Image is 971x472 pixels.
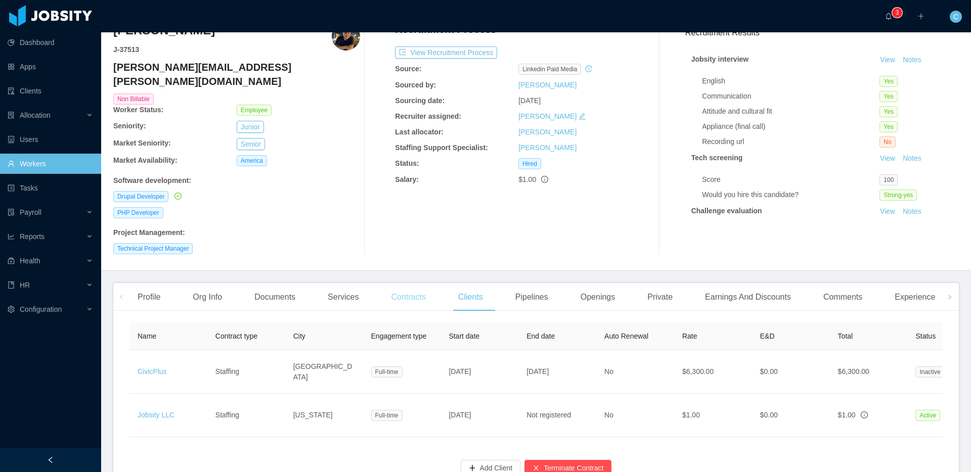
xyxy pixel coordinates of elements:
div: Services [320,283,367,311]
td: $6,300.00 [674,350,752,394]
span: 100 [879,174,898,185]
span: Yes [879,91,898,102]
p: 3 [896,8,899,18]
div: Contracts [383,283,433,311]
h4: [PERSON_NAME][EMAIL_ADDRESS][PERSON_NAME][DOMAIN_NAME] [113,60,360,88]
a: icon: profileTasks [8,178,93,198]
i: icon: left [119,295,124,300]
span: $1.00 [518,175,536,183]
div: Comments [815,283,870,311]
i: icon: plus [917,13,924,20]
button: Senior [237,138,265,150]
div: Org Info [185,283,230,311]
span: info-circle [861,411,868,418]
span: Yes [879,76,898,87]
i: icon: edit [579,113,586,120]
span: Yes [879,106,898,117]
span: HR [20,281,30,289]
div: Earnings And Discounts [697,283,799,311]
i: icon: right [947,295,952,300]
span: Inactive [915,366,944,377]
span: [DATE] [449,367,471,375]
span: America [237,155,267,166]
i: icon: book [8,281,15,289]
span: Technical Project Manager [113,243,193,254]
b: Market Seniority: [113,139,171,147]
span: $1.00 [838,411,856,419]
span: Configuration [20,305,62,313]
b: Sourcing date: [395,97,445,105]
span: [DATE] [526,367,549,375]
button: icon: exportView Recruitment Process [395,46,497,59]
a: [PERSON_NAME] [518,128,577,136]
i: icon: history [585,65,592,72]
span: PHP Developer [113,207,163,218]
td: No [596,394,674,437]
b: Software development : [113,176,191,184]
b: Last allocator: [395,128,444,136]
div: English [702,76,879,86]
span: C [953,11,958,23]
span: E&D [760,332,775,340]
span: Staffing [215,367,239,375]
span: [DATE] [518,97,541,105]
b: Recruiter assigned: [395,112,461,120]
i: icon: medicine-box [8,257,15,264]
span: End date [526,332,555,340]
a: [PERSON_NAME] [518,112,577,120]
div: Recording url [702,136,879,147]
a: [PERSON_NAME] [518,81,577,89]
span: Reports [20,232,45,241]
b: Project Management : [113,228,185,237]
a: Jobsity LLC [138,411,174,419]
a: [PERSON_NAME] [518,144,577,152]
b: Market Availability: [113,156,178,164]
td: [US_STATE] [285,394,363,437]
div: Profile [129,283,168,311]
a: icon: pie-chartDashboard [8,32,93,53]
span: $0.00 [760,411,778,419]
a: CivicPlus [138,367,167,375]
span: Not registered [526,411,571,419]
a: icon: exportView Recruitment Process [395,49,497,57]
button: Junior [237,121,264,133]
strong: Tech screening [691,154,743,162]
span: Payroll [20,208,41,216]
td: $6,300.00 [830,350,908,394]
span: $0.00 [760,367,778,375]
button: Notes [899,153,925,165]
a: icon: userWorkers [8,154,93,174]
span: Full-time [371,410,403,421]
span: Auto Renewal [604,332,648,340]
span: Full-time [371,366,403,377]
div: Openings [572,283,624,311]
span: Rate [682,332,697,340]
td: [GEOGRAPHIC_DATA] [285,350,363,394]
div: Score [702,174,879,185]
span: Total [838,332,853,340]
div: Pipelines [507,283,556,311]
span: info-circle [541,176,548,183]
sup: 3 [892,8,902,18]
span: Active [915,410,940,421]
i: icon: setting [8,306,15,313]
button: Notes [899,206,925,218]
span: City [293,332,305,340]
b: Status: [395,159,419,167]
span: Strong-yes [879,190,917,201]
span: Name [138,332,156,340]
span: Employee [237,105,272,116]
span: Contract type [215,332,257,340]
span: Non Billable [113,93,154,105]
strong: J- 37513 [113,45,139,54]
div: Attitude and cultural fit [702,106,879,117]
b: Staffing Support Specialist: [395,144,488,152]
b: Sourced by: [395,81,436,89]
i: icon: solution [8,112,15,119]
b: Seniority: [113,122,146,130]
div: Documents [246,283,303,311]
div: Clients [450,283,491,311]
div: Appliance (final call) [702,121,879,132]
span: Yes [879,121,898,132]
div: Experience [887,283,943,311]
